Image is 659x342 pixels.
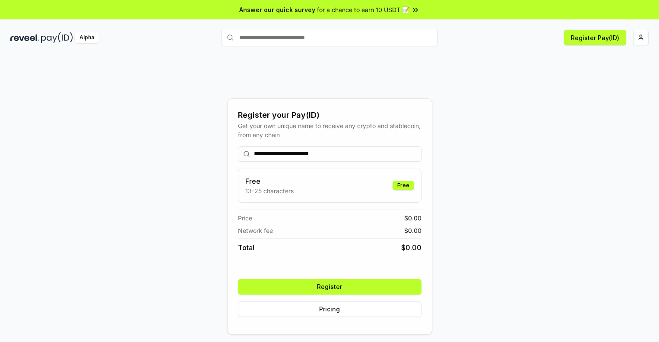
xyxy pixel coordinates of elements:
[404,226,421,235] span: $ 0.00
[239,5,315,14] span: Answer our quick survey
[238,301,421,317] button: Pricing
[564,30,626,45] button: Register Pay(ID)
[75,32,99,43] div: Alpha
[10,32,39,43] img: reveel_dark
[41,32,73,43] img: pay_id
[245,176,294,186] h3: Free
[238,109,421,121] div: Register your Pay(ID)
[404,213,421,223] span: $ 0.00
[245,186,294,195] p: 13-25 characters
[317,5,409,14] span: for a chance to earn 10 USDT 📝
[238,121,421,139] div: Get your own unique name to receive any crypto and stablecoin, from any chain
[393,181,414,190] div: Free
[238,279,421,295] button: Register
[238,213,252,223] span: Price
[401,242,421,253] span: $ 0.00
[238,226,273,235] span: Network fee
[238,242,254,253] span: Total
